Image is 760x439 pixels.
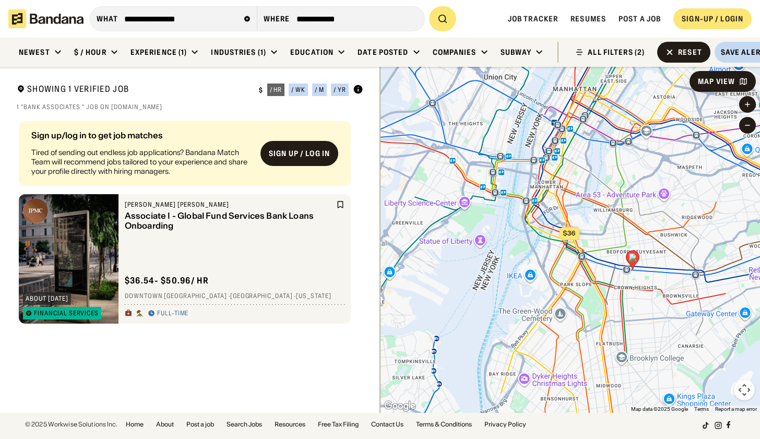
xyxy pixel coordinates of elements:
div: Tired of sending out endless job applications? Bandana Match Team will recommend jobs tailored to... [31,148,252,176]
div: © 2025 Workwise Solutions Inc. [25,421,117,428]
img: Google [383,399,417,413]
div: Full-time [157,310,189,318]
a: Post a job [186,421,214,428]
a: Free Tax Filing [318,421,359,428]
div: / yr [334,87,346,93]
div: Companies [433,48,477,57]
div: Reset [678,49,702,56]
a: Job Tracker [508,14,558,23]
div: Sign up / Log in [269,149,330,158]
div: SIGN-UP / LOGIN [682,14,743,23]
a: Search Jobs [227,421,262,428]
div: Showing 1 Verified Job [17,84,251,97]
div: Associate I - Global Fund Services Bank Loans Onboarding [125,211,334,231]
div: Where [264,14,290,23]
a: Report a map error [715,406,757,412]
div: Sign up/log in to get job matches [31,131,252,148]
div: Education [290,48,334,57]
a: Resumes [571,14,606,23]
img: J.P. Morgan Chase logo [23,198,48,223]
div: $ 36.54 - $50.96 / hr [125,275,209,286]
a: About [156,421,174,428]
div: Experience (1) [130,48,187,57]
a: Privacy Policy [484,421,526,428]
span: Map data ©2025 Google [631,406,688,412]
a: Open this area in Google Maps (opens a new window) [383,399,417,413]
div: about [DATE] [26,295,68,302]
div: Industries (1) [211,48,266,57]
div: $ / hour [74,48,106,57]
div: what [97,14,118,23]
div: Newest [19,48,50,57]
img: Bandana logotype [8,9,84,28]
div: / wk [291,87,305,93]
a: Contact Us [371,421,403,428]
div: [PERSON_NAME] [PERSON_NAME] [125,200,334,209]
a: Terms & Conditions [416,421,472,428]
div: grid [17,117,363,413]
a: Terms (opens in new tab) [694,406,709,412]
div: / m [315,87,324,93]
a: Resources [275,421,305,428]
div: Date Posted [358,48,408,57]
div: Downtown [GEOGRAPHIC_DATA] · [GEOGRAPHIC_DATA] · [US_STATE] [125,292,345,301]
span: $36 [563,229,576,237]
div: Subway [501,48,532,57]
div: Map View [698,78,735,85]
div: Financial Services [34,310,99,316]
div: 1 "bank associates " job on [DOMAIN_NAME] [17,103,363,111]
a: Post a job [619,14,661,23]
div: / hr [270,87,282,93]
button: Map camera controls [734,379,755,400]
div: $ [259,86,263,94]
a: Home [126,421,144,428]
div: ALL FILTERS (2) [588,49,645,56]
